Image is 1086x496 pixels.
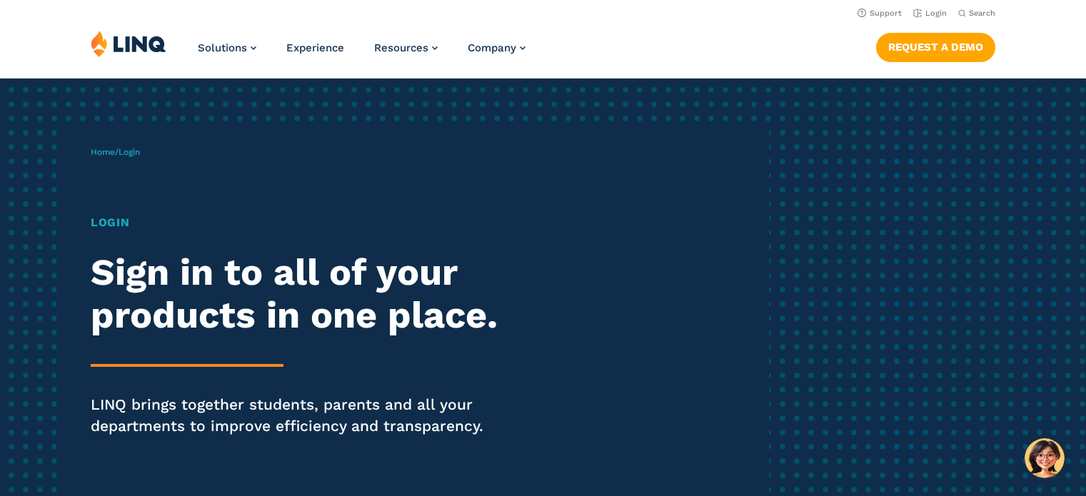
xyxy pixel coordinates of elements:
img: LINQ | K‑12 Software [91,30,166,57]
h2: Sign in to all of your products in one place. [91,251,509,337]
span: Resources [374,41,428,54]
a: Solutions [198,41,256,54]
button: Open Search Bar [958,8,995,19]
a: Home [91,147,115,157]
a: Support [858,9,902,18]
h1: Login [91,214,509,231]
nav: Primary Navigation [198,30,526,77]
span: Solutions [198,41,247,54]
button: Hello, have a question? Let’s chat. [1025,438,1065,478]
a: Company [468,41,526,54]
nav: Button Navigation [876,30,995,61]
a: Resources [374,41,438,54]
span: Login [119,147,140,157]
a: Request a Demo [876,33,995,61]
a: Experience [286,41,344,54]
span: / [91,147,140,157]
a: Login [913,9,947,18]
span: Company [468,41,516,54]
span: Search [969,9,995,18]
p: LINQ brings together students, parents and all your departments to improve efficiency and transpa... [91,394,509,437]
